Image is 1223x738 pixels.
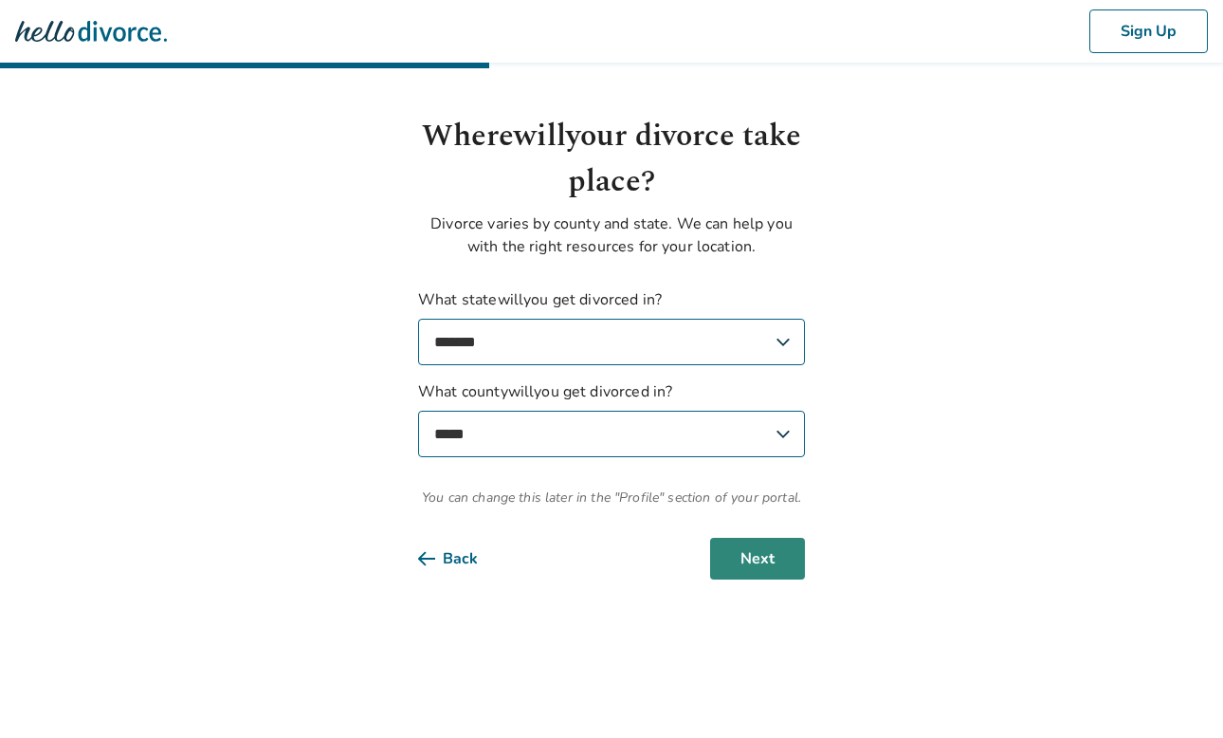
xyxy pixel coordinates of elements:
span: You can change this later in the "Profile" section of your portal. [418,488,805,507]
img: Hello Divorce Logo [15,12,167,50]
h1: Where will your divorce take place? [418,114,805,205]
label: What county will you get divorced in? [418,380,805,457]
p: Divorce varies by county and state. We can help you with the right resources for your location. [418,212,805,258]
label: What state will you get divorced in? [418,288,805,365]
button: Sign Up [1089,9,1208,53]
select: What countywillyou get divorced in? [418,411,805,457]
button: Back [418,538,508,580]
button: Next [710,538,805,580]
iframe: Chat Widget [1128,647,1223,738]
select: What statewillyou get divorced in? [418,319,805,365]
